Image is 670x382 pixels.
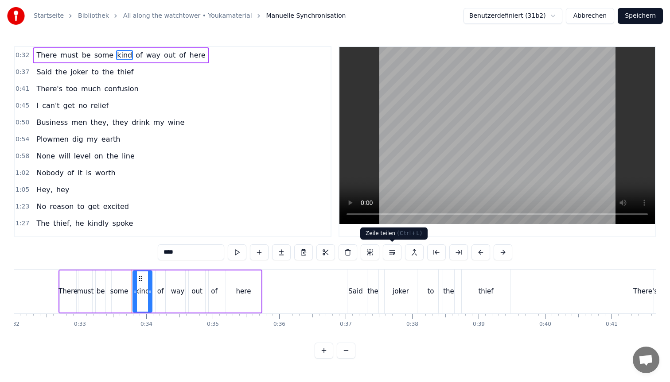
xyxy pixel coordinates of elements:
div: There [58,286,78,297]
div: 0:38 [406,321,418,328]
span: the [106,151,119,161]
div: be [97,286,105,297]
span: level [73,151,92,161]
span: 1:02 [16,169,29,177]
span: they, [90,117,110,127]
span: line [121,151,136,161]
a: Bibliothek [78,12,109,20]
div: There's [633,286,658,297]
span: worth [94,168,117,178]
span: dig [71,134,84,144]
div: kind [136,286,150,297]
div: 0:35 [207,321,219,328]
span: us [146,235,156,245]
span: None [35,151,56,161]
span: is [85,168,93,178]
span: Business [35,117,69,127]
div: the [443,286,454,297]
span: hey [55,185,70,195]
div: here [236,286,251,297]
span: my [86,134,99,144]
span: 0:50 [16,118,29,127]
span: are [59,235,73,245]
span: There [35,50,58,60]
span: get [87,201,100,212]
span: joker [70,67,89,77]
div: of [211,286,217,297]
span: much [80,84,102,94]
span: Plowmen [35,134,70,144]
a: All along the watchtower • Youkamaterial [123,12,252,20]
div: 0:32 [8,321,19,328]
div: to [427,286,434,297]
span: confusion [104,84,140,94]
div: Zeile teilen [360,228,428,240]
span: 0:41 [16,85,29,93]
div: 0:36 [273,321,285,328]
span: can't [41,100,60,111]
span: among [117,235,144,245]
span: my [152,117,165,127]
span: it [77,168,83,178]
span: Nobody [35,168,64,178]
span: must [59,50,79,60]
span: earth [101,134,121,144]
span: relief [90,100,109,111]
div: thief [478,286,493,297]
div: some [110,286,129,297]
div: Said [348,286,362,297]
span: the [101,67,115,77]
button: Abbrechen [566,8,614,24]
span: thief, [52,218,72,228]
span: I [35,100,39,111]
div: Chat öffnen [633,347,659,373]
span: 1:27 [16,219,29,228]
span: 0:45 [16,101,29,110]
span: get [62,100,76,111]
span: kindly [87,218,110,228]
span: ( Ctrl+L ) [397,230,422,236]
span: he [74,218,85,228]
span: thief [117,67,134,77]
div: of [157,286,164,297]
span: Hey, [35,185,53,195]
span: Manuelle Synchronisation [266,12,346,20]
div: 0:39 [473,321,485,328]
span: wine [167,117,186,127]
span: 1:23 [16,202,29,211]
span: men [70,117,88,127]
span: to [76,201,85,212]
button: Speichern [618,8,663,24]
div: 0:34 [140,321,152,328]
div: 0:37 [340,321,352,328]
div: 0:33 [74,321,86,328]
div: 0:41 [606,321,618,328]
div: out [191,286,203,297]
span: be [81,50,92,60]
span: to [91,67,100,77]
span: Said [35,67,53,77]
span: here [189,50,206,60]
span: No [35,201,47,212]
span: There [35,235,58,245]
span: kind [116,50,133,60]
span: of [178,50,187,60]
span: of [66,168,75,178]
span: too [65,84,78,94]
img: youka [7,7,25,25]
span: out [163,50,176,60]
nav: breadcrumb [34,12,346,20]
span: some [93,50,115,60]
span: 0:58 [16,152,29,161]
a: Startseite [34,12,64,20]
div: the [367,286,378,297]
span: many [74,235,96,245]
span: 1:31 [16,236,29,245]
span: on [93,151,104,161]
span: here [98,235,116,245]
span: they [111,117,129,127]
span: of [135,50,143,60]
div: must [77,286,94,297]
span: will [58,151,71,161]
span: no [78,100,88,111]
